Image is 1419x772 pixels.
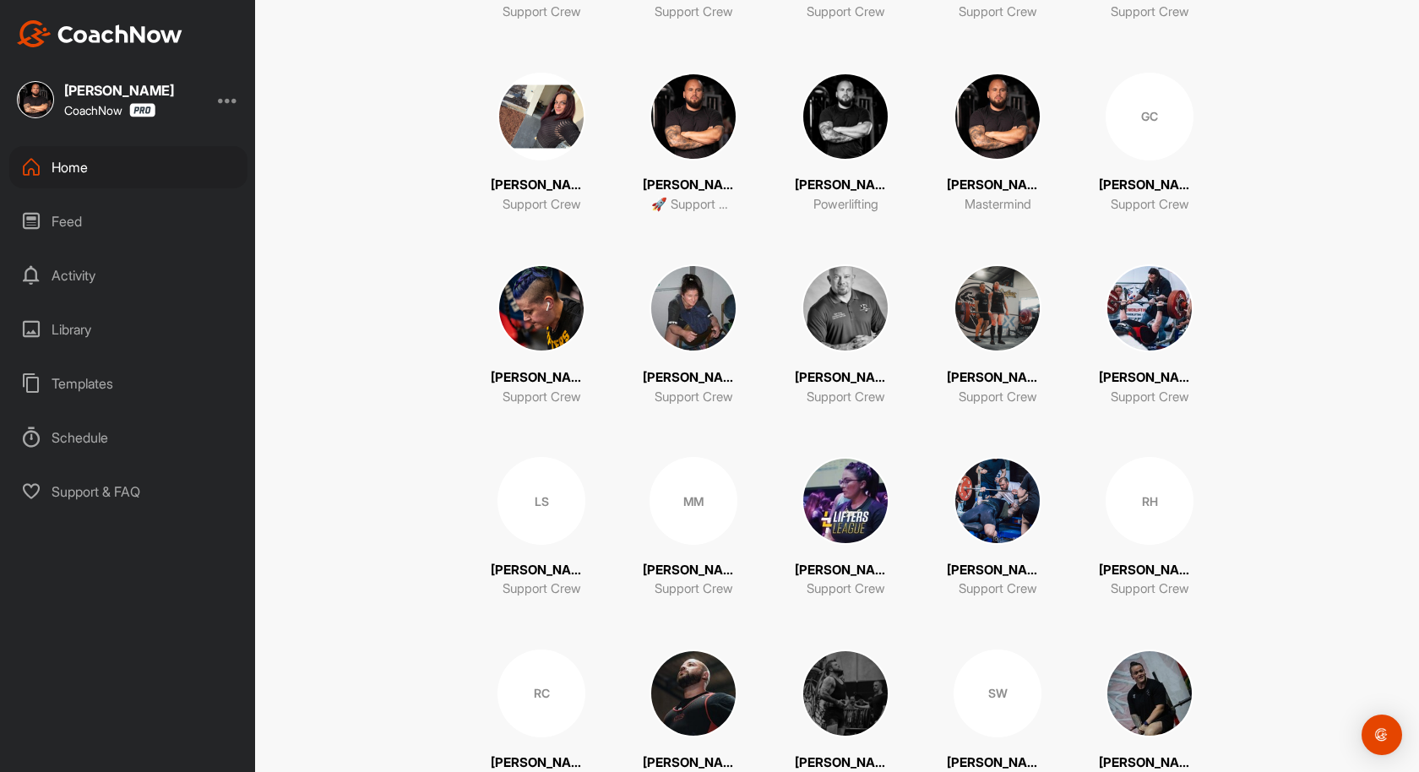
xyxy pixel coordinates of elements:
p: [PERSON_NAME] [PERSON_NAME] [491,368,592,388]
p: Support Crew [655,388,733,407]
div: Support & FAQ [9,470,247,513]
div: Home [9,146,247,188]
p: Support Crew [1111,195,1189,215]
img: square_e7f1524cf1e2191e5ad752e309cfe521.jpg [17,81,54,118]
a: RH[PERSON_NAME]Support Crew [1099,457,1200,599]
p: Support Crew [959,3,1037,22]
a: [PERSON_NAME]Support Crew [947,264,1048,406]
div: LS [497,457,585,545]
img: square_882d09968dd71d55fde130c08a4dd921.jpg [497,73,585,160]
a: [PERSON_NAME]Support Crew [795,457,896,599]
p: [PERSON_NAME] [1099,368,1200,388]
div: Library [9,308,247,351]
div: RH [1106,457,1193,545]
p: Support Crew [503,195,581,215]
p: Support Crew [1111,579,1189,599]
p: Powerlifting [813,195,878,215]
p: Support Crew [655,3,733,22]
p: Support Crew [959,388,1037,407]
div: [PERSON_NAME] [64,84,174,97]
div: Templates [9,362,247,405]
p: Support Crew [1111,388,1189,407]
div: RC [497,650,585,737]
img: square_20ecf15f281e568431f46ca33c47b70e.jpg [802,73,889,160]
img: square_953b067f153d450ccc119040979031a5.jpg [497,264,585,352]
p: Support Crew [807,579,885,599]
div: Open Intercom Messenger [1362,715,1402,755]
p: [PERSON_NAME] [643,368,744,388]
img: square_7b88bad06fd6e436338d729fc0a240ff.jpg [954,457,1041,545]
a: LS[PERSON_NAME]Support Crew [491,457,592,599]
a: [PERSON_NAME]Support Crew [643,264,744,406]
p: Mastermind [965,195,1031,215]
a: [PERSON_NAME]Support Crew [795,264,896,406]
div: MM [650,457,737,545]
div: Feed [9,200,247,242]
img: square_08b20950eb8bdbcac11802430ddc5932.jpg [954,264,1041,352]
img: square_56a8e5529829423d977da9c35e4b1e46.jpg [650,650,737,737]
p: Support Crew [1111,3,1189,22]
div: Schedule [9,416,247,459]
p: [PERSON_NAME] [643,561,744,580]
a: [PERSON_NAME]Support Crew [491,73,592,215]
p: [PERSON_NAME] [491,176,592,195]
p: [PERSON_NAME] [1099,561,1200,580]
p: Support Crew [503,3,581,22]
p: Support Crew [807,3,885,22]
p: Support Crew [503,388,581,407]
p: [PERSON_NAME] [795,176,896,195]
p: [PERSON_NAME] [947,176,1048,195]
img: square_d01664a8dbaf26e9a616b4ef58efc8bf.jpg [1106,650,1193,737]
img: CoachNow [17,20,182,47]
div: SW [954,650,1041,737]
img: square_e7f1524cf1e2191e5ad752e309cfe521.jpg [650,73,737,160]
p: [PERSON_NAME] [947,368,1048,388]
p: [PERSON_NAME] [491,561,592,580]
a: MM[PERSON_NAME]Support Crew [643,457,744,599]
a: GC[PERSON_NAME]Support Crew [1099,73,1200,215]
p: [PERSON_NAME] [643,176,744,195]
img: square_a45df7b2d172109ae73991f2fdfca912.jpg [650,264,737,352]
div: CoachNow [64,103,155,117]
p: 🚀 Support Crew [651,195,736,215]
img: square_14ac2dc8093d05ed3f5587a0b8730013.jpg [1106,264,1193,352]
p: Support Crew [503,579,581,599]
img: square_1bf1fb41306342d03a27d9d00546f4f7.jpg [802,264,889,352]
p: [PERSON_NAME] [1099,176,1200,195]
div: Activity [9,254,247,296]
a: [PERSON_NAME]Support Crew [947,457,1048,599]
p: [PERSON_NAME] [795,561,896,580]
a: [PERSON_NAME]Support Crew [1099,264,1200,406]
div: GC [1106,73,1193,160]
p: [PERSON_NAME] [947,561,1048,580]
img: CoachNow Pro [129,103,155,117]
img: square_efa93e43fd711fcdf5c935d20ae645b9.jpg [802,457,889,545]
a: [PERSON_NAME]Mastermind [947,73,1048,215]
a: [PERSON_NAME]🚀 Support Crew [643,73,744,215]
p: [PERSON_NAME] [795,368,896,388]
a: [PERSON_NAME] [PERSON_NAME]Support Crew [491,264,592,406]
p: Support Crew [655,579,733,599]
img: square_e3e6e2a26c81e614b59506e4106af008.jpg [802,650,889,737]
p: Support Crew [807,388,885,407]
img: square_e7f1524cf1e2191e5ad752e309cfe521.jpg [954,73,1041,160]
a: [PERSON_NAME]Powerlifting [795,73,896,215]
p: Support Crew [959,579,1037,599]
